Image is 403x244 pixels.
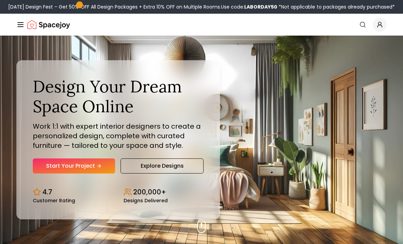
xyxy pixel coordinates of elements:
[221,3,277,10] span: Use code:
[33,158,115,174] a: Start Your Project
[33,77,204,116] h1: Design Your Dream Space Online
[27,18,70,31] a: Spacejoy
[133,187,166,197] p: 200,000+
[16,14,387,36] nav: Global
[33,121,204,150] p: Work 1:1 with expert interior designers to create a personalized design, complete with curated fu...
[244,3,277,10] b: LABORDAY50
[42,187,52,197] p: 4.7
[27,18,70,31] img: Spacejoy Logo
[33,198,75,203] small: Customer Rating
[8,3,395,10] div: [DATE] Design Fest – Get 50% OFF All Design Packages + Extra 10% OFF on Multiple Rooms.
[277,3,395,10] span: *Not applicable to packages already purchased*
[121,158,204,174] a: Explore Designs
[124,198,168,203] small: Designs Delivered
[33,182,204,203] div: Design stats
